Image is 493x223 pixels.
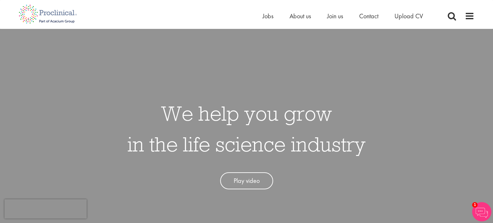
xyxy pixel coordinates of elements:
[394,12,423,20] a: Upload CV
[472,202,478,208] span: 1
[220,172,273,189] a: Play video
[472,202,491,221] img: Chatbot
[263,12,273,20] a: Jobs
[290,12,311,20] a: About us
[127,98,366,159] h1: We help you grow in the life science industry
[327,12,343,20] a: Join us
[359,12,378,20] a: Contact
